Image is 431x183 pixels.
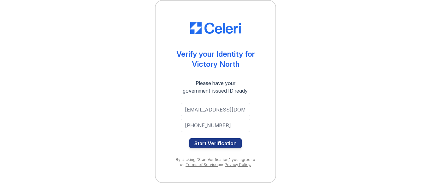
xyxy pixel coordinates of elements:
[181,119,250,132] input: Phone
[176,49,255,69] div: Verify your Identity for Victory North
[186,162,218,167] a: Terms of Service
[171,79,260,94] div: Please have your government-issued ID ready.
[225,162,251,167] a: Privacy Policy.
[190,22,241,34] img: CE_Logo_Blue-a8612792a0a2168367f1c8372b55b34899dd931a85d93a1a3d3e32e68fde9ad4.png
[181,103,250,116] input: Email
[189,138,242,148] button: Start Verification
[168,157,263,167] div: By clicking "Start Verification," you agree to our and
